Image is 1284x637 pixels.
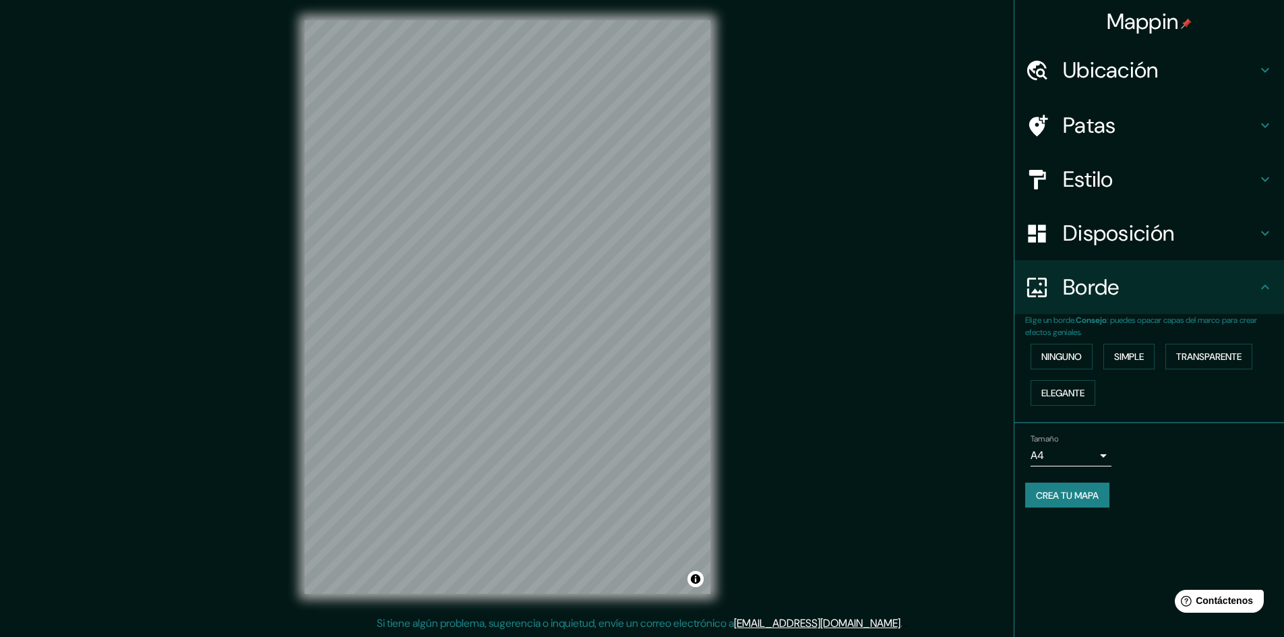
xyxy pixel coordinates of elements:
[1107,7,1179,36] font: Mappin
[1041,351,1082,363] font: Ninguno
[1103,344,1155,369] button: Simple
[1036,489,1099,502] font: Crea tu mapa
[1014,98,1284,152] div: Patas
[1063,165,1113,193] font: Estilo
[1076,315,1107,326] font: Consejo
[1014,260,1284,314] div: Borde
[1025,315,1076,326] font: Elige un borde.
[1014,206,1284,260] div: Disposición
[1181,18,1192,29] img: pin-icon.png
[900,616,903,630] font: .
[377,616,734,630] font: Si tiene algún problema, sugerencia o inquietud, envíe un correo electrónico a
[1014,43,1284,97] div: Ubicación
[1014,152,1284,206] div: Estilo
[1164,584,1269,622] iframe: Lanzador de widgets de ayuda
[1063,273,1120,301] font: Borde
[1176,351,1242,363] font: Transparente
[305,20,710,594] canvas: Mapa
[1031,448,1044,462] font: A4
[687,571,704,587] button: Activar o desactivar atribución
[1114,351,1144,363] font: Simple
[905,615,907,630] font: .
[1031,445,1111,466] div: A4
[1063,56,1159,84] font: Ubicación
[1031,433,1058,444] font: Tamaño
[1025,483,1109,508] button: Crea tu mapa
[1025,315,1257,338] font: : puedes opacar capas del marco para crear efectos geniales.
[1031,344,1093,369] button: Ninguno
[1041,387,1084,399] font: Elegante
[1063,111,1116,140] font: Patas
[903,615,905,630] font: .
[1031,380,1095,406] button: Elegante
[734,616,900,630] a: [EMAIL_ADDRESS][DOMAIN_NAME]
[1063,219,1174,247] font: Disposición
[1165,344,1252,369] button: Transparente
